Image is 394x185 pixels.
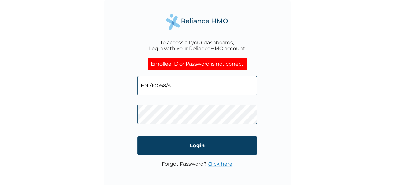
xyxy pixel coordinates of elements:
[137,136,257,155] input: Login
[166,14,228,30] img: Reliance Health's Logo
[208,161,232,167] a: Click here
[137,76,257,95] input: Email address or HMO ID
[162,161,232,167] p: Forgot Password?
[149,40,245,51] div: To access all your dashboards, Login with your RelianceHMO account
[148,58,247,70] div: Enrollee ID or Password is not correct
